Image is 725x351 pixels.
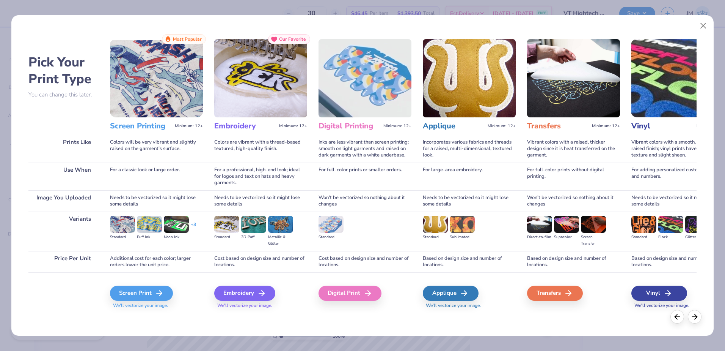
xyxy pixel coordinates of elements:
img: Metallic & Glitter [268,216,293,232]
img: Embroidery [214,39,307,117]
div: Based on design size and number of locations. [527,251,620,272]
div: Additional cost for each color; larger orders lower the unit price. [110,251,203,272]
div: Supacolor [554,234,579,240]
h3: Screen Printing [110,121,172,131]
h3: Transfers [527,121,589,131]
div: For a professional, high-end look; ideal for logos and text on hats and heavy garments. [214,163,307,190]
span: Our Favorite [279,36,306,42]
span: Minimum: 12+ [592,123,620,129]
img: Direct-to-film [527,216,552,232]
div: Puff Ink [137,234,162,240]
div: Needs to be vectorized so it might lose some details [423,190,516,212]
img: Standard [423,216,448,232]
div: Needs to be vectorized so it might lose some details [110,190,203,212]
div: 3D Puff [241,234,266,240]
div: Price Per Unit [28,251,99,272]
div: Screen Transfer [581,234,606,247]
span: We'll vectorize your image. [110,302,203,309]
div: Direct-to-film [527,234,552,240]
img: Flock [658,216,683,232]
span: Most Popular [173,36,202,42]
img: Applique [423,39,516,117]
div: Use When [28,163,99,190]
div: Applique [423,286,479,301]
span: Minimum: 12+ [488,123,516,129]
div: Prints Like [28,135,99,163]
h3: Embroidery [214,121,276,131]
h3: Digital Printing [319,121,380,131]
img: Neon Ink [164,216,189,232]
div: For a classic look or large order. [110,163,203,190]
div: Standard [319,234,344,240]
img: 3D Puff [241,216,266,232]
span: Minimum: 12+ [175,123,203,129]
div: Won't be vectorized so nothing about it changes [527,190,620,212]
div: Needs to be vectorized so it might lose some details [631,190,724,212]
img: Screen Printing [110,39,203,117]
div: Standard [110,234,135,240]
div: Glitter [685,234,710,240]
div: Cost based on design size and number of locations. [319,251,411,272]
div: For full-color prints without digital printing. [527,163,620,190]
div: Based on design size and number of locations. [423,251,516,272]
img: Digital Printing [319,39,411,117]
div: Inks are less vibrant than screen printing; smooth on light garments and raised on dark garments ... [319,135,411,163]
h3: Applique [423,121,485,131]
img: Transfers [527,39,620,117]
img: Standard [214,216,239,232]
div: Image You Uploaded [28,190,99,212]
div: Won't be vectorized so nothing about it changes [319,190,411,212]
div: Cost based on design size and number of locations. [214,251,307,272]
h3: Vinyl [631,121,693,131]
img: Standard [631,216,656,232]
div: Vibrant colors with a smooth, slightly raised finish; vinyl prints have a consistent texture and ... [631,135,724,163]
img: Vinyl [631,39,724,117]
div: Colors will be very vibrant and slightly raised on the garment's surface. [110,135,203,163]
div: Standard [423,234,448,240]
div: Vibrant colors with a raised, thicker design since it is heat transferred on the garment. [527,135,620,163]
div: Standard [631,234,656,240]
span: We'll vectorize your image. [423,302,516,309]
div: Based on design size and number of locations. [631,251,724,272]
div: Vinyl [631,286,687,301]
div: Metallic & Glitter [268,234,293,247]
div: Neon Ink [164,234,189,240]
div: Flock [658,234,683,240]
div: For large-area embroidery. [423,163,516,190]
div: Colors are vibrant with a thread-based textured, high-quality finish. [214,135,307,163]
img: Standard [110,216,135,232]
div: Screen Print [110,286,173,301]
span: Minimum: 12+ [696,123,724,129]
div: Digital Print [319,286,381,301]
div: Needs to be vectorized so it might lose some details [214,190,307,212]
h2: Pick Your Print Type [28,54,99,87]
img: Puff Ink [137,216,162,232]
span: Minimum: 12+ [383,123,411,129]
img: Screen Transfer [581,216,606,232]
div: For adding personalized custom names and numbers. [631,163,724,190]
div: Standard [214,234,239,240]
div: Transfers [527,286,583,301]
div: + 3 [191,221,196,234]
span: We'll vectorize your image. [631,302,724,309]
div: For full-color prints or smaller orders. [319,163,411,190]
img: Standard [319,216,344,232]
span: Minimum: 12+ [279,123,307,129]
div: Incorporates various fabrics and threads for a raised, multi-dimensional, textured look. [423,135,516,163]
img: Sublimated [450,216,475,232]
div: Variants [28,212,99,251]
div: Embroidery [214,286,275,301]
button: Close [696,19,711,33]
div: Sublimated [450,234,475,240]
img: Glitter [685,216,710,232]
p: You can change this later. [28,92,99,98]
span: We'll vectorize your image. [214,302,307,309]
img: Supacolor [554,216,579,232]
